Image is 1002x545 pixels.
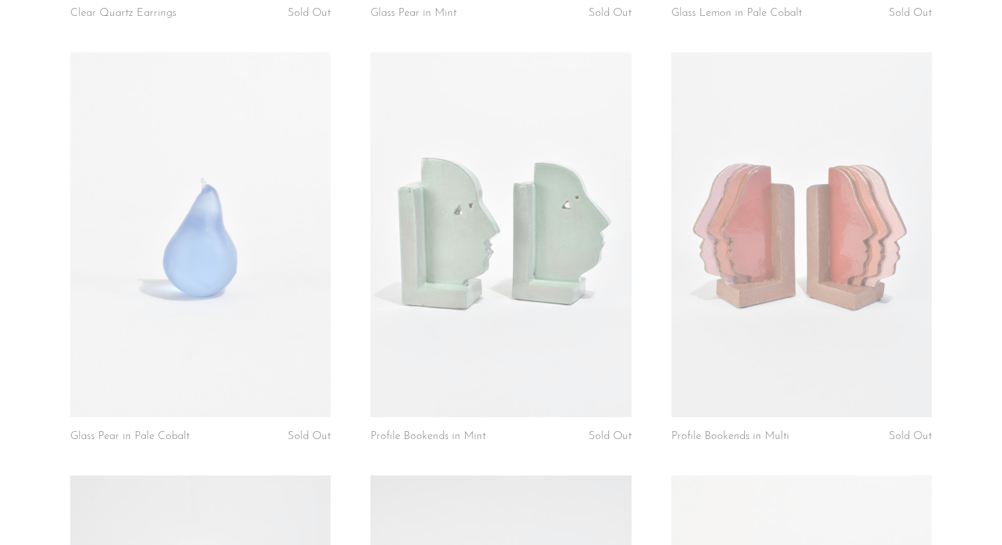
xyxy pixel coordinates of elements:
[70,7,176,19] a: Clear Quartz Earrings
[288,7,331,19] span: Sold Out
[370,7,457,19] a: Glass Pear in Mint
[70,430,190,442] a: Glass Pear in Pale Cobalt
[889,430,932,442] span: Sold Out
[588,430,632,442] span: Sold Out
[671,7,802,19] a: Glass Lemon in Pale Cobalt
[370,430,486,442] a: Profile Bookends in Mint
[288,430,331,442] span: Sold Out
[671,430,789,442] a: Profile Bookends in Multi
[588,7,632,19] span: Sold Out
[889,7,932,19] span: Sold Out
